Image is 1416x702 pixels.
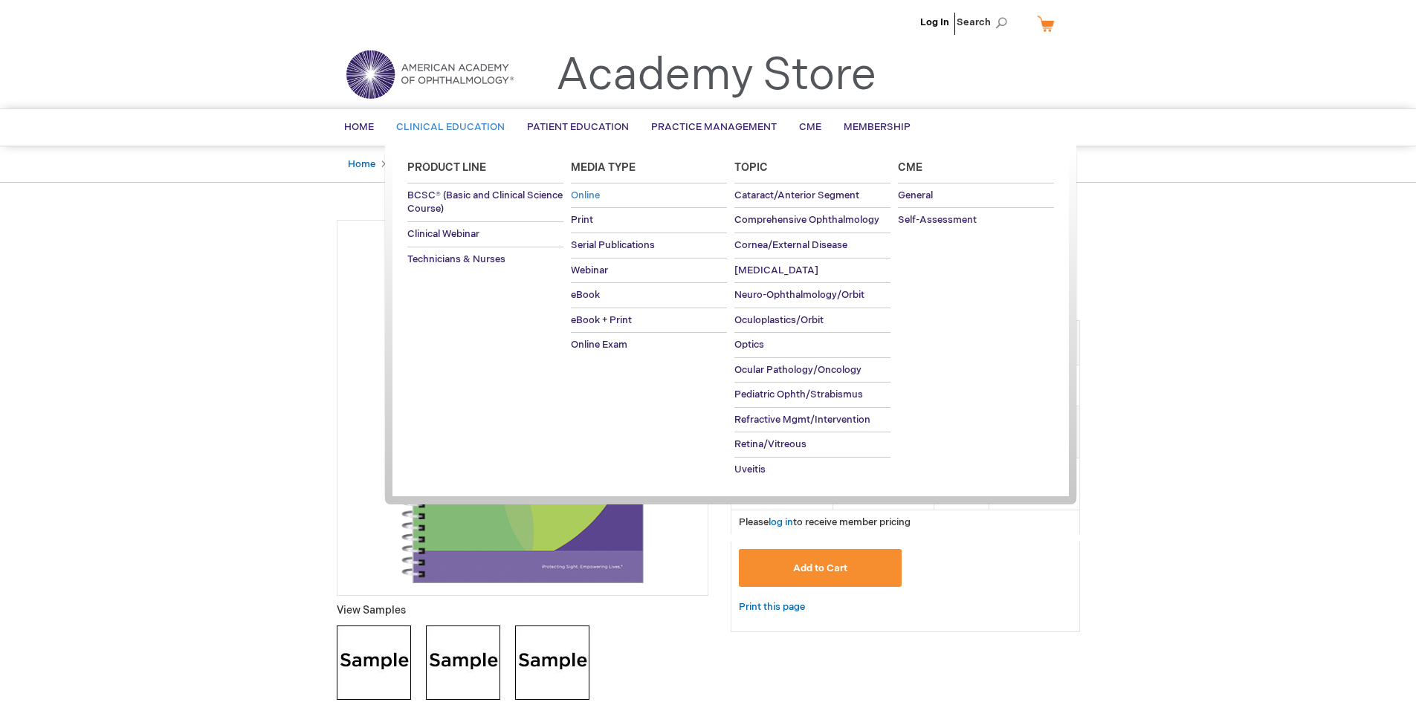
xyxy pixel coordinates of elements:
[556,49,876,103] a: Academy Store
[734,314,824,326] span: Oculoplastics/Orbit
[898,161,922,174] span: Cme
[337,603,708,618] p: View Samples
[739,549,902,587] button: Add to Cart
[769,516,793,528] a: log in
[799,121,821,133] span: CME
[337,625,411,700] img: Click to view
[345,228,700,583] img: Dictionary of Eye Terminology
[734,189,859,201] span: Cataract/Anterior Segment
[734,438,806,450] span: Retina/Vitreous
[734,414,870,426] span: Refractive Mgmt/Intervention
[527,121,629,133] span: Patient Education
[734,464,766,475] span: Uveitis
[571,264,608,276] span: Webinar
[571,314,632,326] span: eBook + Print
[396,121,505,133] span: Clinical Education
[739,516,911,528] span: Please to receive member pricing
[344,121,374,133] span: Home
[920,16,949,28] a: Log In
[739,598,805,617] a: Print this page
[348,158,375,170] a: Home
[407,189,563,215] span: BCSC® (Basic and Clinical Science Course)
[898,189,933,201] span: General
[407,161,486,174] span: Product Line
[734,289,864,301] span: Neuro-Ophthalmology/Orbit
[571,189,600,201] span: Online
[793,562,847,574] span: Add to Cart
[407,253,505,265] span: Technicians & Nurses
[898,214,977,226] span: Self-Assessment
[571,239,655,251] span: Serial Publications
[571,214,593,226] span: Print
[515,625,589,700] img: Click to view
[734,161,768,174] span: Topic
[407,228,479,240] span: Clinical Webinar
[734,364,861,376] span: Ocular Pathology/Oncology
[734,264,818,276] span: [MEDICAL_DATA]
[734,389,863,400] span: Pediatric Ophth/Strabismus
[426,625,500,700] img: Click to view
[651,121,777,133] span: Practice Management
[957,7,1013,37] span: Search
[571,289,600,301] span: eBook
[571,339,627,351] span: Online Exam
[571,161,636,174] span: Media Type
[844,121,911,133] span: Membership
[734,239,847,251] span: Cornea/External Disease
[734,214,879,226] span: Comprehensive Ophthalmology
[734,339,764,351] span: Optics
